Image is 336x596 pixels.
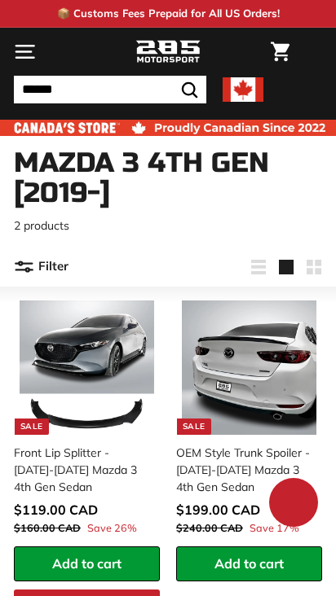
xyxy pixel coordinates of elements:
div: Sale [177,419,211,435]
p: 2 products [14,217,322,234]
span: Save 26% [87,520,137,536]
button: Filter [14,248,69,287]
span: Add to cart [214,555,284,572]
div: Front Lip Splitter - [DATE]-[DATE] Mazda 3 4th Gen Sedan [14,445,150,496]
a: Sale OEM Style Trunk Spoiler - [DATE]-[DATE] Mazda 3 4th Gen Sedan Save 17% [176,295,322,546]
span: $240.00 CAD [176,521,243,534]
span: $160.00 CAD [14,521,81,534]
div: OEM Style Trunk Spoiler - [DATE]-[DATE] Mazda 3 4th Gen Sedan [176,445,312,496]
a: Sale Front Lip Splitter - [DATE]-[DATE] Mazda 3 4th Gen Sedan Save 26% [14,295,160,546]
img: Logo_285_Motorsport_areodynamics_components [135,38,201,66]
span: Save 17% [250,520,299,536]
h1: Mazda 3 4th Gen [2019-] [14,148,322,209]
span: $199.00 CAD [176,502,260,518]
span: $119.00 CAD [14,502,98,518]
inbox-online-store-chat: Shopify online store chat [264,478,323,531]
a: Cart [263,28,298,75]
button: Add to cart [14,546,160,581]
div: Sale [15,419,49,435]
span: Add to cart [52,555,122,572]
button: Add to cart [176,546,322,581]
input: Search [14,76,206,103]
p: 📦 Customs Fees Prepaid for All US Orders! [57,6,280,22]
